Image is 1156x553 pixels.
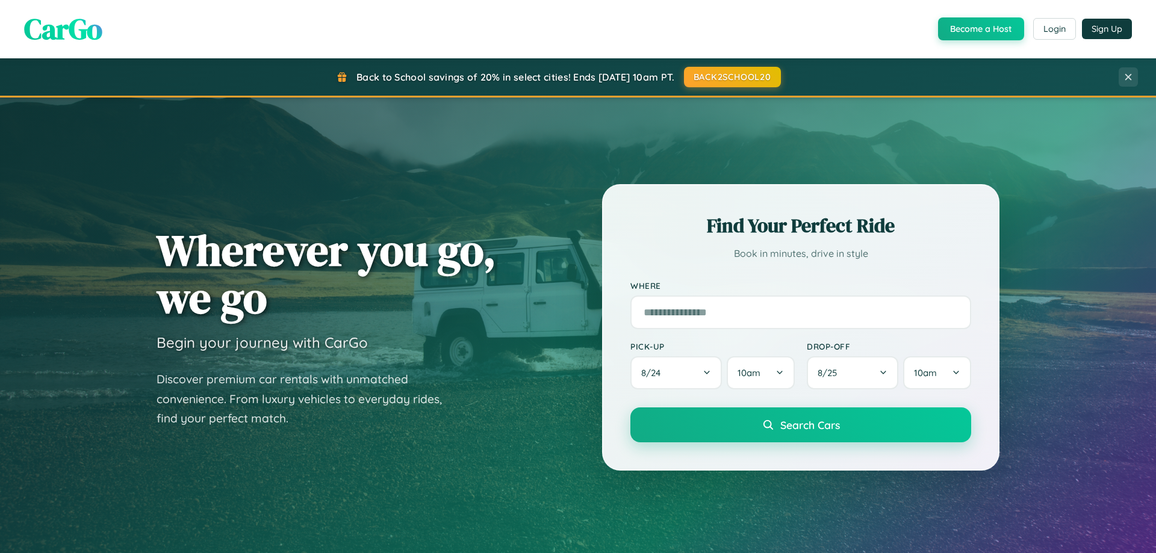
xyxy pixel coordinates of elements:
span: 10am [914,367,937,378]
button: Sign Up [1082,19,1132,39]
span: 8 / 24 [641,367,667,378]
span: Back to School savings of 20% in select cities! Ends [DATE] 10am PT. [356,71,674,83]
h2: Find Your Perfect Ride [630,212,971,239]
label: Where [630,280,971,291]
label: Drop-off [807,341,971,351]
h3: Begin your journey with CarGo [157,333,368,351]
span: 8 / 25 [818,367,843,378]
label: Pick-up [630,341,795,351]
span: 10am [738,367,760,378]
button: BACK2SCHOOL20 [684,67,781,87]
button: Become a Host [938,17,1024,40]
h1: Wherever you go, we go [157,226,496,321]
button: 10am [903,356,971,389]
span: Search Cars [780,418,840,431]
p: Book in minutes, drive in style [630,245,971,262]
button: 10am [727,356,795,389]
button: 8/25 [807,356,898,389]
button: 8/24 [630,356,722,389]
p: Discover premium car rentals with unmatched convenience. From luxury vehicles to everyday rides, ... [157,369,458,428]
button: Login [1033,18,1076,40]
span: CarGo [24,9,102,49]
button: Search Cars [630,407,971,442]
